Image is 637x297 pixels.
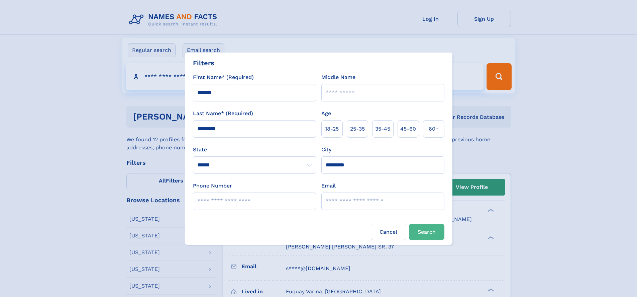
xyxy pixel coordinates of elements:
[193,58,214,68] div: Filters
[375,125,390,133] span: 35‑45
[325,125,339,133] span: 18‑25
[429,125,439,133] span: 60+
[371,224,406,240] label: Cancel
[321,73,355,81] label: Middle Name
[409,224,444,240] button: Search
[193,146,316,154] label: State
[193,109,253,118] label: Last Name* (Required)
[400,125,416,133] span: 45‑60
[321,146,331,154] label: City
[321,182,336,190] label: Email
[193,73,254,81] label: First Name* (Required)
[321,109,331,118] label: Age
[193,182,232,190] label: Phone Number
[350,125,365,133] span: 25‑35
